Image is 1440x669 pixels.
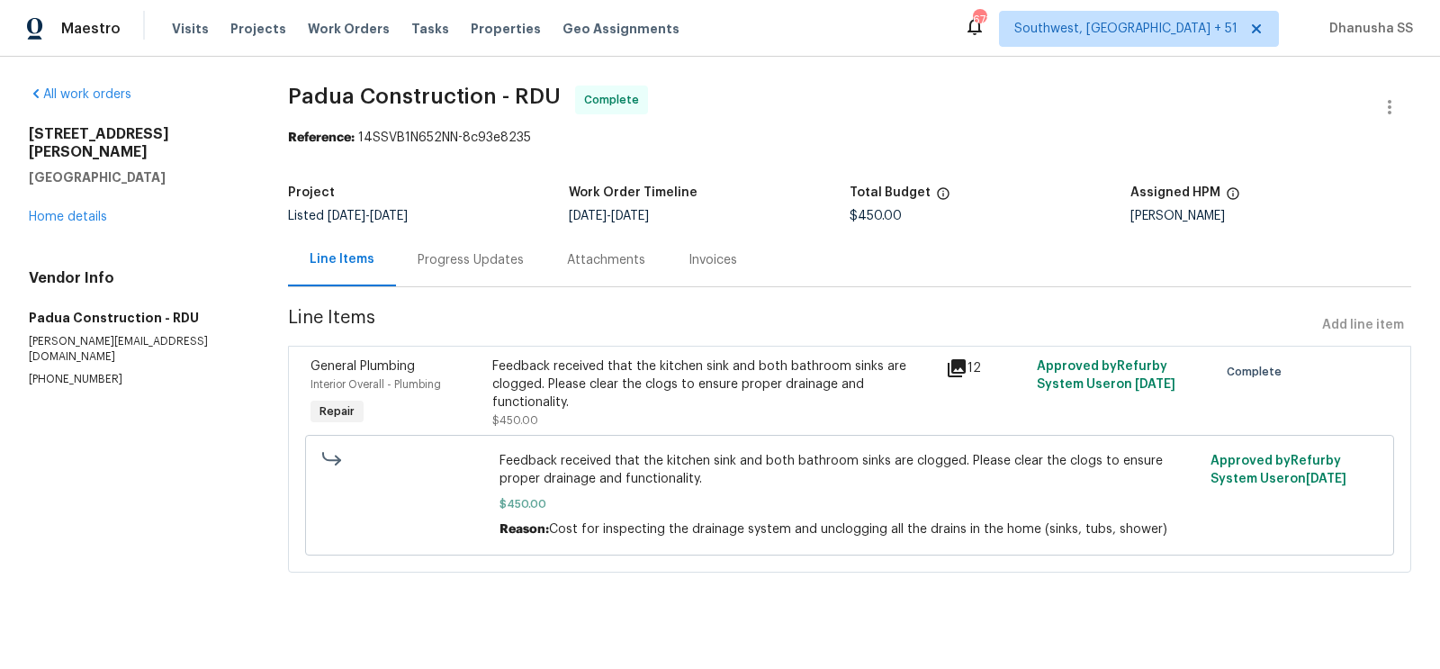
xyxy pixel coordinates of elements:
b: Reference: [288,131,355,144]
h5: [GEOGRAPHIC_DATA] [29,168,245,186]
span: [DATE] [328,210,365,222]
h5: Project [288,186,335,199]
span: Interior Overall - Plumbing [310,379,441,390]
h5: Padua Construction - RDU [29,309,245,327]
span: Work Orders [308,20,390,38]
span: Southwest, [GEOGRAPHIC_DATA] + 51 [1014,20,1237,38]
span: [DATE] [370,210,408,222]
span: Padua Construction - RDU [288,86,561,107]
span: Complete [1227,363,1289,381]
span: [DATE] [1135,378,1175,391]
p: [PHONE_NUMBER] [29,372,245,387]
h2: [STREET_ADDRESS][PERSON_NAME] [29,125,245,161]
span: Visits [172,20,209,38]
a: Home details [29,211,107,223]
span: Dhanusha SS [1322,20,1413,38]
span: Projects [230,20,286,38]
span: $450.00 [850,210,902,222]
span: Maestro [61,20,121,38]
span: [DATE] [1306,473,1346,485]
span: Reason: [499,523,549,536]
div: Attachments [567,251,645,269]
div: 14SSVB1N652NN-8c93e8235 [288,129,1411,147]
span: $450.00 [492,415,538,426]
span: Feedback received that the kitchen sink and both bathroom sinks are clogged. Please clear the clo... [499,452,1199,488]
p: [PERSON_NAME][EMAIL_ADDRESS][DOMAIN_NAME] [29,334,245,365]
span: [DATE] [569,210,607,222]
div: Progress Updates [418,251,524,269]
span: Properties [471,20,541,38]
span: - [569,210,649,222]
div: 12 [946,357,1026,379]
span: $450.00 [499,495,1199,513]
span: Complete [584,91,646,109]
span: Geo Assignments [562,20,679,38]
span: Approved by Refurby System User on [1210,455,1346,485]
span: The total cost of line items that have been proposed by Opendoor. This sum includes line items th... [936,186,950,210]
div: Line Items [310,250,374,268]
h5: Work Order Timeline [569,186,697,199]
div: 671 [973,11,985,29]
div: [PERSON_NAME] [1130,210,1411,222]
span: Cost for inspecting the drainage system and unclogging all the drains in the home (sinks, tubs, s... [549,523,1167,536]
span: Line Items [288,309,1315,342]
div: Feedback received that the kitchen sink and both bathroom sinks are clogged. Please clear the clo... [492,357,935,411]
h5: Total Budget [850,186,931,199]
span: [DATE] [611,210,649,222]
span: General Plumbing [310,360,415,373]
h4: Vendor Info [29,269,245,287]
div: Invoices [688,251,737,269]
span: Listed [288,210,408,222]
span: Approved by Refurby System User on [1037,360,1175,391]
h5: Assigned HPM [1130,186,1220,199]
span: The hpm assigned to this work order. [1226,186,1240,210]
a: All work orders [29,88,131,101]
span: Tasks [411,23,449,35]
span: Repair [312,402,362,420]
span: - [328,210,408,222]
